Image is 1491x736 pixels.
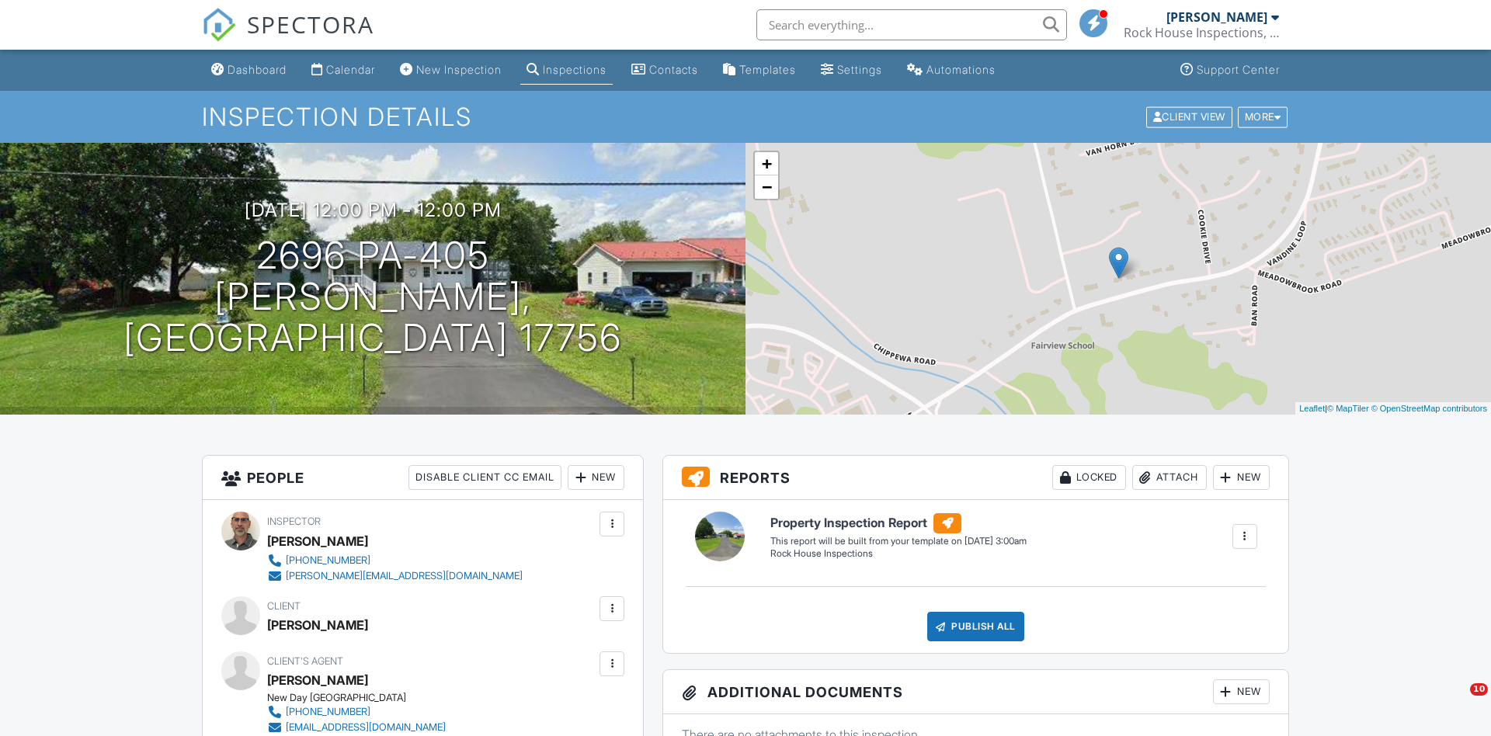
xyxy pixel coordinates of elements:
a: Settings [815,56,888,85]
div: Calendar [326,63,375,76]
div: [EMAIL_ADDRESS][DOMAIN_NAME] [286,721,446,734]
div: [PERSON_NAME][EMAIL_ADDRESS][DOMAIN_NAME] [286,570,523,582]
a: Dashboard [205,56,293,85]
a: Client View [1145,110,1236,122]
h6: Property Inspection Report [770,513,1027,533]
div: This report will be built from your template on [DATE] 3:00am [770,535,1027,547]
h1: 2696 PA-405 [PERSON_NAME], [GEOGRAPHIC_DATA] 17756 [25,235,721,358]
iframe: Intercom live chat [1438,683,1475,720]
a: Support Center [1174,56,1286,85]
div: New Inspection [416,63,502,76]
div: Automations [926,63,996,76]
div: Settings [837,63,882,76]
div: Contacts [649,63,698,76]
h3: [DATE] 12:00 pm - 12:00 pm [245,200,502,220]
a: Automations (Basic) [901,56,1002,85]
a: © OpenStreetMap contributors [1371,404,1487,413]
a: Contacts [625,56,704,85]
div: [PERSON_NAME] [1166,9,1267,25]
div: Templates [739,63,796,76]
a: [PHONE_NUMBER] [267,553,523,568]
a: Calendar [305,56,381,85]
a: Zoom out [755,175,778,199]
span: SPECTORA [247,8,374,40]
span: Client [267,600,301,612]
a: [PERSON_NAME][EMAIL_ADDRESS][DOMAIN_NAME] [267,568,523,584]
div: Dashboard [228,63,287,76]
span: Client's Agent [267,655,343,667]
div: Disable Client CC Email [408,465,561,490]
a: Templates [717,56,802,85]
div: Attach [1132,465,1207,490]
h1: Inspection Details [202,103,1289,130]
a: Inspections [520,56,613,85]
div: New [1213,679,1270,704]
div: [PHONE_NUMBER] [286,554,370,567]
span: Inspector [267,516,321,527]
a: [EMAIL_ADDRESS][DOMAIN_NAME] [267,720,446,735]
div: New [1213,465,1270,490]
h3: People [203,456,643,500]
div: Client View [1146,106,1232,127]
div: [PHONE_NUMBER] [286,706,370,718]
input: Search everything... [756,9,1067,40]
img: The Best Home Inspection Software - Spectora [202,8,236,42]
div: Support Center [1197,63,1280,76]
div: Locked [1052,465,1126,490]
a: [PERSON_NAME] [267,668,368,692]
div: Publish All [927,612,1024,641]
div: New Day [GEOGRAPHIC_DATA] [267,692,458,704]
div: New [568,465,624,490]
div: Rock House Inspections, LLC. [1124,25,1279,40]
div: Inspections [543,63,606,76]
a: New Inspection [394,56,508,85]
a: Zoom in [755,152,778,175]
a: © MapTiler [1327,404,1369,413]
div: | [1295,402,1491,415]
div: [PERSON_NAME] [267,529,368,553]
div: [PERSON_NAME] [267,613,368,637]
a: [PHONE_NUMBER] [267,704,446,720]
div: More [1238,106,1288,127]
h3: Reports [663,456,1288,500]
a: SPECTORA [202,21,374,54]
h3: Additional Documents [663,670,1288,714]
span: 10 [1470,683,1488,696]
div: Rock House Inspections [770,547,1027,561]
a: Leaflet [1299,404,1325,413]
